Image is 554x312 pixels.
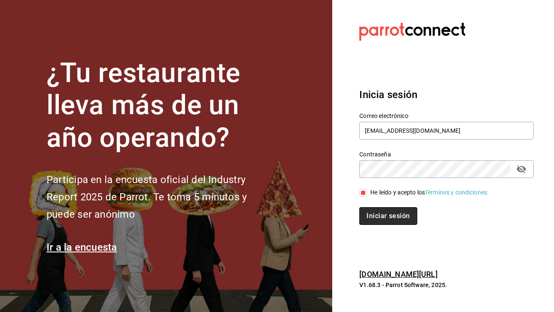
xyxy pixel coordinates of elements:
label: Correo electrónico [359,113,534,119]
input: Ingresa tu correo electrónico [359,122,534,140]
a: [DOMAIN_NAME][URL] [359,270,437,279]
button: Iniciar sesión [359,207,417,225]
h1: ¿Tu restaurante lleva más de un año operando? [47,57,275,154]
button: passwordField [514,162,529,176]
div: He leído y acepto los [370,188,489,197]
h2: Participa en la encuesta oficial del Industry Report 2025 de Parrot. Te toma 5 minutos y puede se... [47,171,275,223]
a: Ir a la encuesta [47,241,117,253]
label: Contraseña [359,151,534,157]
a: Términos y condiciones. [425,189,489,196]
p: V1.68.3 - Parrot Software, 2025. [359,281,534,289]
h3: Inicia sesión [359,87,534,102]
